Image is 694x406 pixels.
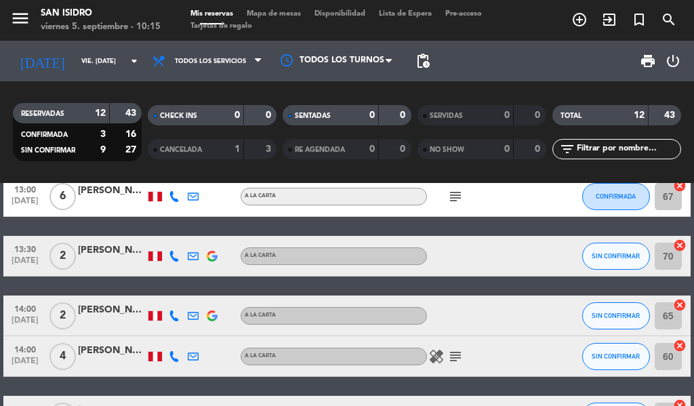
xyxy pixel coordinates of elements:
i: arrow_drop_down [126,53,142,69]
span: 13:30 [8,241,42,256]
span: SENTADAS [295,113,331,119]
strong: 12 [95,108,106,118]
div: [PERSON_NAME] [78,183,146,199]
span: 2 [49,302,76,329]
span: A la carta [245,353,276,359]
i: cancel [673,179,687,192]
span: SIN CONFIRMAR [592,352,640,360]
i: cancel [673,298,687,312]
span: 13:00 [8,181,42,197]
i: subject [447,188,464,205]
strong: 0 [504,110,510,120]
span: RESERVADAS [21,110,64,117]
img: google-logo.png [207,310,218,321]
span: Tarjetas de regalo [184,22,259,30]
span: print [640,53,656,69]
i: search [661,12,677,28]
button: SIN CONFIRMAR [582,302,650,329]
i: menu [10,8,30,28]
div: LOG OUT [661,41,684,81]
strong: 16 [125,129,139,139]
span: Mapa de mesas [240,10,308,18]
i: healing [428,348,445,365]
span: Pre-acceso [438,10,489,18]
span: 14:00 [8,341,42,357]
span: Lista de Espera [372,10,438,18]
strong: 0 [369,110,375,120]
span: [DATE] [8,357,42,372]
button: menu [10,8,30,33]
strong: 12 [634,110,645,120]
strong: 0 [266,110,274,120]
span: 2 [49,243,76,270]
span: SIN CONFIRMAR [592,312,640,319]
i: add_circle_outline [571,12,588,28]
strong: 27 [125,145,139,155]
div: viernes 5. septiembre - 10:15 [41,20,161,34]
span: 6 [49,183,76,210]
img: google-logo.png [207,251,218,262]
button: SIN CONFIRMAR [582,243,650,270]
span: CANCELADA [160,146,202,153]
strong: 0 [535,144,543,154]
span: CONFIRMADA [596,192,636,200]
span: A la carta [245,312,276,318]
span: 4 [49,343,76,370]
span: [DATE] [8,197,42,212]
i: subject [447,348,464,365]
span: CHECK INS [160,113,197,119]
strong: 0 [535,110,543,120]
span: NO SHOW [430,146,464,153]
span: SIN CONFIRMAR [592,252,640,260]
span: TOTAL [560,113,581,119]
div: [PERSON_NAME] y [PERSON_NAME] [78,302,146,318]
span: SERVIDAS [430,113,463,119]
span: A la carta [245,253,276,258]
strong: 3 [100,129,106,139]
strong: 0 [234,110,240,120]
i: power_settings_new [665,53,681,69]
i: [DATE] [10,47,75,75]
span: pending_actions [415,53,431,69]
span: [DATE] [8,256,42,272]
i: filter_list [559,141,575,157]
strong: 0 [400,110,408,120]
span: Todos los servicios [175,58,246,65]
strong: 0 [369,144,375,154]
strong: 0 [504,144,510,154]
span: [DATE] [8,316,42,331]
button: CONFIRMADA [582,183,650,210]
div: [PERSON_NAME] [78,243,146,258]
span: A la carta [245,193,276,199]
strong: 0 [400,144,408,154]
span: Disponibilidad [308,10,372,18]
strong: 1 [234,144,240,154]
strong: 3 [266,144,274,154]
span: CONFIRMADA [21,131,68,138]
strong: 43 [664,110,678,120]
div: [PERSON_NAME] [78,343,146,359]
i: cancel [673,239,687,252]
i: exit_to_app [601,12,617,28]
span: RE AGENDADA [295,146,345,153]
i: cancel [673,339,687,352]
button: SIN CONFIRMAR [582,343,650,370]
span: Mis reservas [184,10,240,18]
i: turned_in_not [631,12,647,28]
div: San Isidro [41,7,161,20]
strong: 43 [125,108,139,118]
strong: 9 [100,145,106,155]
input: Filtrar por nombre... [575,142,680,157]
span: 14:00 [8,300,42,316]
span: SIN CONFIRMAR [21,147,75,154]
